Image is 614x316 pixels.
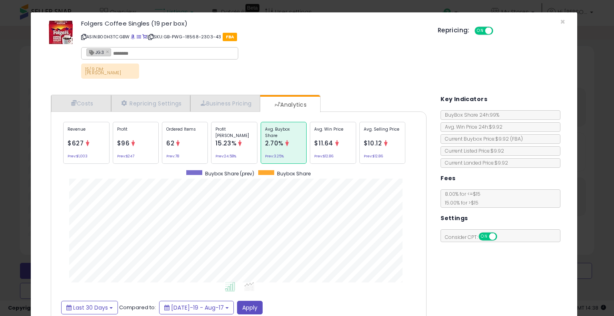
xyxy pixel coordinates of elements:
[49,20,73,44] img: 517nnqFSUYL._SL60_.jpg
[314,155,333,157] small: Prev: $12.86
[441,147,504,154] span: Current Listed Price: $9.92
[215,155,236,157] small: Prev: 24.58%
[441,191,480,206] span: 8.00 % for <= $15
[166,155,179,157] small: Prev: 78
[479,233,489,240] span: ON
[190,95,260,111] a: Business Pricing
[215,126,253,138] p: Profit [PERSON_NAME]
[265,155,284,157] small: Prev: 3.25%
[277,170,311,177] span: Buybox Share
[117,139,130,147] span: $96
[438,27,470,34] h5: Repricing:
[137,34,141,40] a: All offer listings
[51,95,111,111] a: Costs
[171,304,224,312] span: [DATE]-19 - Aug-17
[441,111,499,118] span: BuyBox Share 24h: 99%
[441,213,468,223] h5: Settings
[314,126,351,138] p: Avg. Win Price
[265,139,283,147] span: 2.70%
[68,139,84,147] span: $627
[441,173,456,183] h5: Fees
[215,139,236,147] span: 15.23%
[495,135,523,142] span: $9.92
[441,135,523,142] span: Current Buybox Price:
[441,123,502,130] span: Avg. Win Price 24h: $9.92
[260,97,319,113] a: Analytics
[106,48,111,55] a: ×
[265,126,302,138] p: Avg. Buybox Share
[68,155,88,157] small: Prev: $1,003
[117,126,154,138] p: Profit
[68,126,105,138] p: Revenue
[314,139,333,147] span: $11.64
[364,126,401,138] p: Avg. Selling Price
[441,234,508,240] span: Consider CPT:
[560,16,565,28] span: ×
[166,126,203,138] p: Ordered Items
[166,139,174,147] span: 62
[441,199,478,206] span: 15.00 % for > $15
[131,34,135,40] a: BuyBox page
[510,135,523,142] span: ( FBA )
[117,155,134,157] small: Prev: $247
[475,28,485,34] span: ON
[73,304,108,312] span: Last 30 Days
[119,303,156,311] span: Compared to:
[223,33,237,41] span: FBA
[87,49,104,56] span: JG.3
[81,30,426,43] p: ASIN: B00H3TCGBW | SKU: GB-PWG-18568-2303-43
[237,301,263,314] button: Apply
[364,155,383,157] small: Prev: $12.86
[441,159,508,166] span: Current Landed Price: $9.92
[364,139,382,147] span: $10.12
[496,233,509,240] span: OFF
[142,34,147,40] a: Your listing only
[205,170,254,177] span: Buybox Share (prev)
[81,64,139,79] p: 15/9 DM: [PERSON_NAME]
[492,28,504,34] span: OFF
[81,20,426,26] h3: Folgers Coffee Singles (19 per box)
[111,95,190,111] a: Repricing Settings
[441,94,487,104] h5: Key Indicators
